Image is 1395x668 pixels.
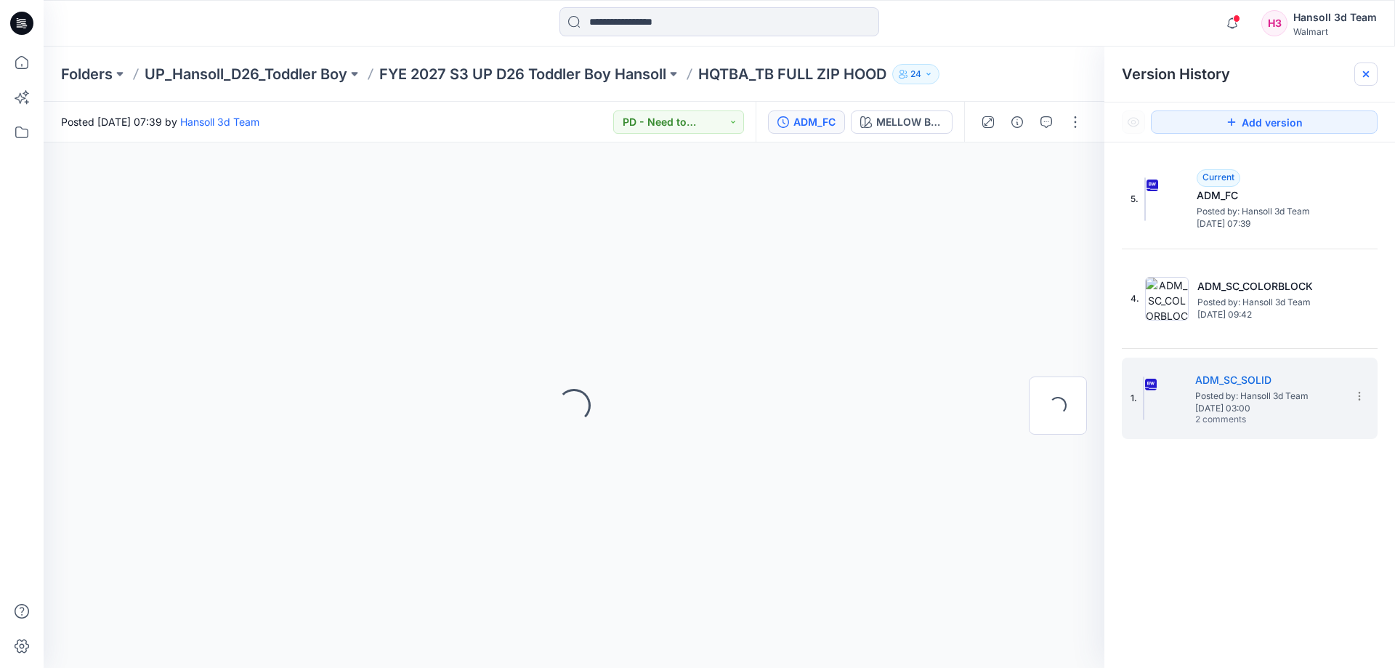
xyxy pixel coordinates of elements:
[1151,110,1378,134] button: Add version
[61,64,113,84] a: Folders
[876,114,943,130] div: MELLOW BLUE
[1131,392,1137,405] span: 1.
[1195,403,1341,414] span: [DATE] 03:00
[1197,204,1342,219] span: Posted by: Hansoll 3d Team
[910,66,921,82] p: 24
[180,116,259,128] a: Hansoll 3d Team
[1197,278,1343,295] h5: ADM_SC_COLORBLOCK
[379,64,666,84] a: FYE 2027 S3 UP D26 Toddler Boy Hansoll
[892,64,939,84] button: 24
[1145,277,1189,321] img: ADM_SC_COLORBLOCK
[61,114,259,129] span: Posted [DATE] 07:39 by
[1195,414,1297,426] span: 2 comments
[1195,371,1341,389] h5: ADM_SC_SOLID
[1197,310,1343,320] span: [DATE] 09:42
[793,114,836,130] div: ADM_FC
[1144,177,1146,221] img: ADM_FC
[1197,219,1342,229] span: [DATE] 07:39
[1293,26,1377,37] div: Walmart
[698,64,886,84] p: HQTBA_TB FULL ZIP HOOD
[1197,295,1343,310] span: Posted by: Hansoll 3d Team
[1006,110,1029,134] button: Details
[1360,68,1372,80] button: Close
[1122,110,1145,134] button: Show Hidden Versions
[851,110,953,134] button: MELLOW BLUE
[145,64,347,84] a: UP_Hansoll_D26_Toddler Boy
[1122,65,1230,83] span: Version History
[1293,9,1377,26] div: Hansoll 3d Team
[1195,389,1341,403] span: Posted by: Hansoll 3d Team
[1131,292,1139,305] span: 4.
[1131,193,1139,206] span: 5.
[768,110,845,134] button: ADM_FC
[1202,172,1234,182] span: Current
[1143,377,1144,420] img: ADM_SC_SOLID
[1261,10,1287,36] div: H3
[1197,187,1342,204] h5: ADM_FC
